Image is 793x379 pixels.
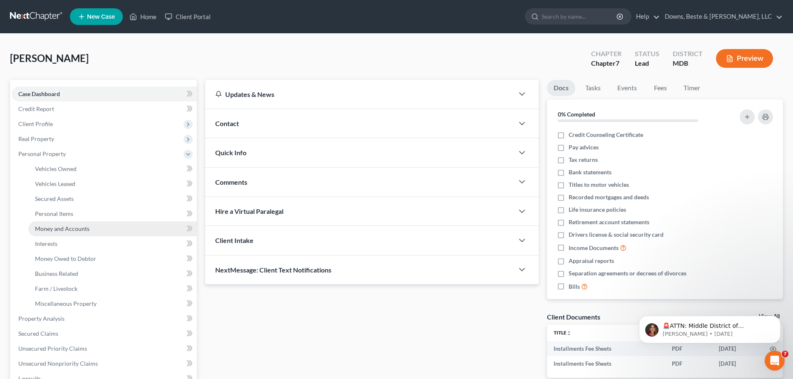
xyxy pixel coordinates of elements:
a: Business Related [28,266,197,281]
div: District [673,49,703,59]
span: Appraisal reports [569,257,614,265]
span: Drivers license & social security card [569,230,664,239]
a: Case Dashboard [12,87,197,102]
a: Secured Claims [12,326,197,341]
a: Unsecured Nonpriority Claims [12,356,197,371]
a: Fees [647,80,674,96]
span: Quick Info [215,149,246,156]
span: Real Property [18,135,54,142]
iframe: Intercom live chat [765,351,785,371]
a: Downs, Beste & [PERSON_NAME], LLC [661,9,783,24]
a: Personal Items [28,206,197,221]
span: Interests [35,240,57,247]
a: Secured Assets [28,191,197,206]
a: Vehicles Owned [28,161,197,176]
a: Unsecured Priority Claims [12,341,197,356]
span: Business Related [35,270,78,277]
a: Client Portal [161,9,215,24]
span: NextMessage: Client Text Notifications [215,266,331,274]
span: Farm / Livestock [35,285,77,292]
i: unfold_more [567,331,572,336]
div: Chapter [591,49,621,59]
span: Credit Counseling Certificate [569,131,643,139]
span: Personal Property [18,150,66,157]
td: Installments Fee Sheets [547,356,665,371]
td: [DATE] [712,356,763,371]
span: Unsecured Nonpriority Claims [18,360,98,367]
span: [PERSON_NAME] [10,52,89,64]
span: Credit Report [18,105,54,112]
div: Client Documents [547,312,600,321]
span: Property Analysis [18,315,65,322]
a: Miscellaneous Property [28,296,197,311]
div: Chapter [591,59,621,68]
a: Farm / Livestock [28,281,197,296]
span: 7 [616,59,619,67]
a: Timer [677,80,707,96]
div: Status [635,49,659,59]
td: PDF [665,356,712,371]
span: Contact [215,119,239,127]
div: MDB [673,59,703,68]
a: Tasks [579,80,607,96]
a: Vehicles Leased [28,176,197,191]
span: Vehicles Leased [35,180,75,187]
span: Separation agreements or decrees of divorces [569,269,686,277]
span: Secured Claims [18,330,58,337]
button: Preview [716,49,773,68]
a: Help [632,9,660,24]
span: Vehicles Owned [35,165,77,172]
span: Client Intake [215,236,254,244]
div: Lead [635,59,659,68]
span: Hire a Virtual Paralegal [215,207,283,215]
span: Retirement account statements [569,218,649,226]
span: Secured Assets [35,195,74,202]
a: Titleunfold_more [554,329,572,336]
span: 7 [782,351,788,357]
span: New Case [87,14,115,20]
span: Bank statements [569,168,612,176]
a: Money Owed to Debtor [28,251,197,266]
a: Property Analysis [12,311,197,326]
a: Docs [547,80,575,96]
a: Home [125,9,161,24]
span: Titles to motor vehicles [569,181,629,189]
span: Personal Items [35,210,73,217]
span: Tax returns [569,156,598,164]
span: Money Owed to Debtor [35,255,96,262]
span: Unsecured Priority Claims [18,345,87,352]
iframe: Intercom notifications message [626,298,793,357]
span: Income Documents [569,244,619,252]
span: Client Profile [18,120,53,127]
span: Pay advices [569,143,599,151]
span: Recorded mortgages and deeds [569,193,649,201]
a: Interests [28,236,197,251]
span: Comments [215,178,247,186]
a: Money and Accounts [28,221,197,236]
span: Case Dashboard [18,90,60,97]
span: Life insurance policies [569,206,626,214]
a: Credit Report [12,102,197,116]
td: Installments Fee Sheets [547,341,665,356]
a: Events [611,80,644,96]
span: Money and Accounts [35,225,89,232]
strong: 0% Completed [558,111,595,118]
div: Updates & News [215,90,504,99]
span: Bills [569,282,580,291]
span: Miscellaneous Property [35,300,97,307]
input: Search by name... [542,9,618,24]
